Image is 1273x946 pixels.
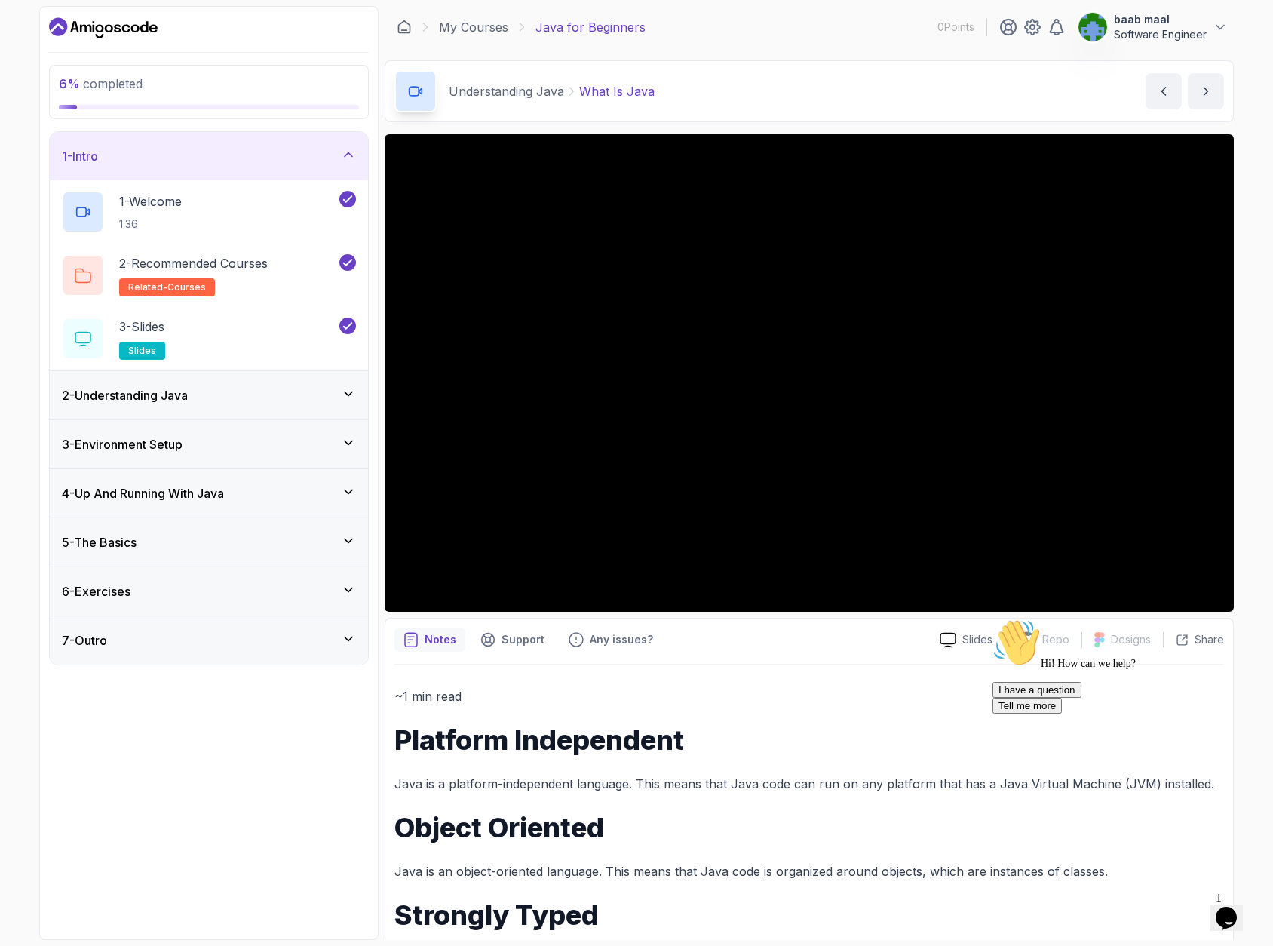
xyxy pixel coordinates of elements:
iframe: chat widget [986,613,1258,878]
h1: Platform Independent [394,725,1224,755]
button: Support button [471,628,554,652]
p: 0 Points [937,20,974,35]
button: 3-Environment Setup [50,420,368,468]
button: previous content [1146,73,1182,109]
p: ~1 min read [394,686,1224,707]
button: 7-Outro [50,616,368,665]
button: 3-Slidesslides [62,318,356,360]
iframe: 1 - What is Java [385,134,1234,612]
h3: 2 - Understanding Java [62,386,188,404]
p: 3 - Slides [119,318,164,336]
p: Notes [425,632,456,647]
p: 1 - Welcome [119,192,182,210]
h1: Object Oriented [394,812,1224,843]
p: Any issues? [590,632,653,647]
span: 6 % [59,76,80,91]
h1: Strongly Typed [394,900,1224,930]
button: 2-Understanding Java [50,371,368,419]
h3: 6 - Exercises [62,582,130,600]
button: 2-Recommended Coursesrelated-courses [62,254,356,296]
h3: 5 - The Basics [62,533,137,551]
p: Java is an object-oriented language. This means that Java code is organized around objects, which... [394,861,1224,882]
span: slides [128,345,156,357]
p: Slides [962,632,992,647]
button: 5-The Basics [50,518,368,567]
a: Slides [928,632,1005,648]
h3: 3 - Environment Setup [62,435,183,453]
button: I have a question [6,69,95,85]
span: related-courses [128,281,206,293]
button: 6-Exercises [50,567,368,616]
button: 4-Up And Running With Java [50,469,368,518]
p: 2 - Recommended Courses [119,254,268,272]
button: next content [1188,73,1224,109]
p: baab maal [1114,12,1207,27]
p: Understanding Java [449,82,564,100]
h3: 1 - Intro [62,147,98,165]
h3: 4 - Up And Running With Java [62,484,224,502]
span: completed [59,76,143,91]
p: What Is Java [579,82,655,100]
p: Java is a platform-independent language. This means that Java code can run on any platform that h... [394,773,1224,794]
button: 1-Welcome1:36 [62,191,356,233]
img: user profile image [1078,13,1107,41]
iframe: chat widget [1210,886,1258,931]
a: Dashboard [49,16,158,40]
p: Support [502,632,544,647]
h3: 7 - Outro [62,631,107,650]
img: :wave: [6,6,54,54]
button: 1-Intro [50,132,368,180]
button: notes button [394,628,465,652]
a: Dashboard [397,20,412,35]
button: Tell me more [6,85,75,101]
button: Feedback button [560,628,662,652]
button: user profile imagebaab maalSoftware Engineer [1078,12,1228,42]
span: Hi! How can we help? [6,45,149,57]
p: 1:36 [119,217,182,232]
p: Java for Beginners [535,18,646,36]
a: My Courses [439,18,508,36]
div: 👋Hi! How can we help?I have a questionTell me more [6,6,278,101]
p: Software Engineer [1114,27,1207,42]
